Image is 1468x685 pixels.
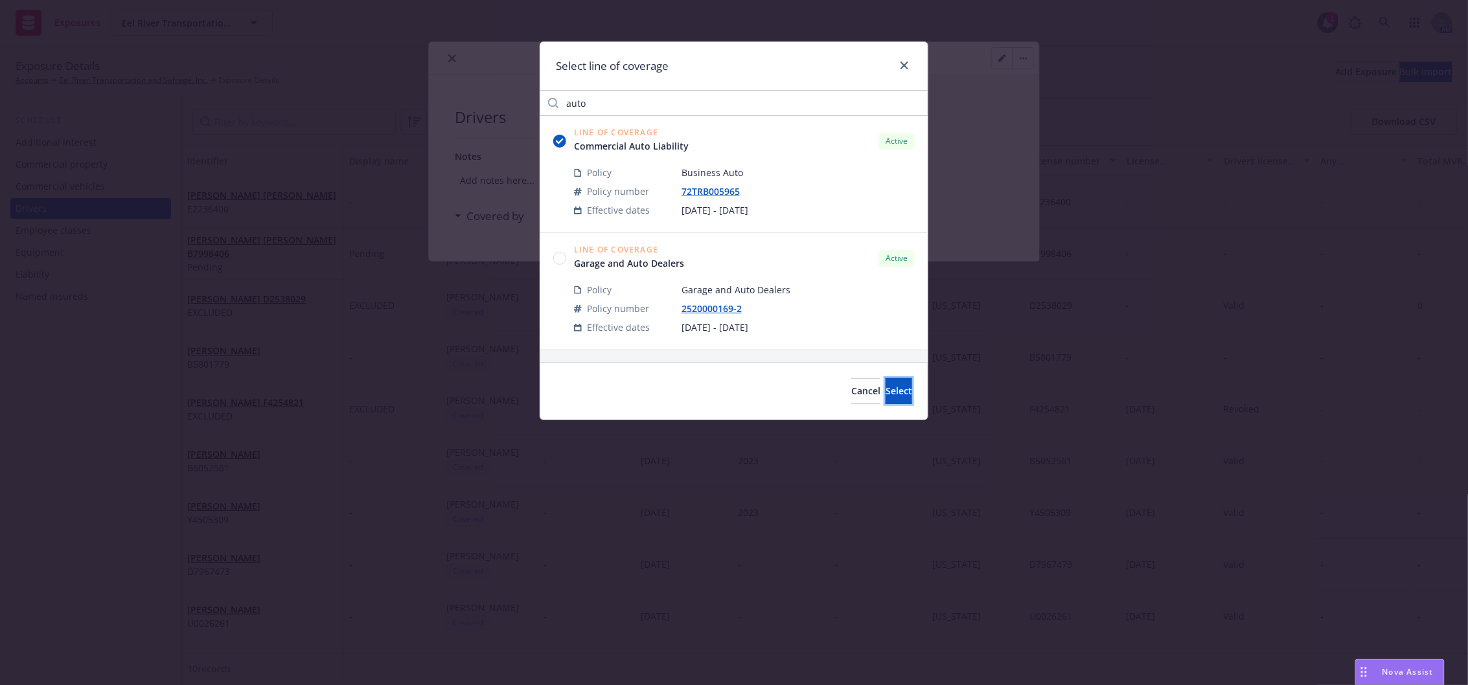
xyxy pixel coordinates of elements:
[884,253,910,264] span: Active
[897,58,912,73] a: close
[682,302,752,315] a: 2520000169-2
[851,378,880,404] button: Cancel
[884,135,910,147] span: Active
[574,256,694,270] a: Garage and Auto Dealers
[1382,666,1434,677] span: Nova Assist
[574,129,699,137] span: Line of Coverage
[682,320,915,334] span: [DATE] - [DATE]
[587,283,612,297] span: Policy
[556,58,669,74] h1: Select line of coverage
[682,166,915,179] span: Business Auto
[886,378,912,404] button: Select
[574,246,694,254] span: Line of Coverage
[1355,659,1445,685] button: Nova Assist
[587,166,612,179] span: Policy
[682,283,915,297] span: Garage and Auto Dealers
[851,385,880,397] span: Cancel
[587,203,650,217] span: Effective dates
[587,320,650,334] span: Effective dates
[540,90,928,116] input: Filter by keyword
[682,185,750,197] a: 72TRB005965
[587,185,649,198] span: Policy number
[574,139,699,153] a: Commercial Auto Liability
[587,302,649,315] span: Policy number
[682,203,915,217] span: [DATE] - [DATE]
[1356,660,1372,684] div: Drag to move
[886,385,912,397] span: Select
